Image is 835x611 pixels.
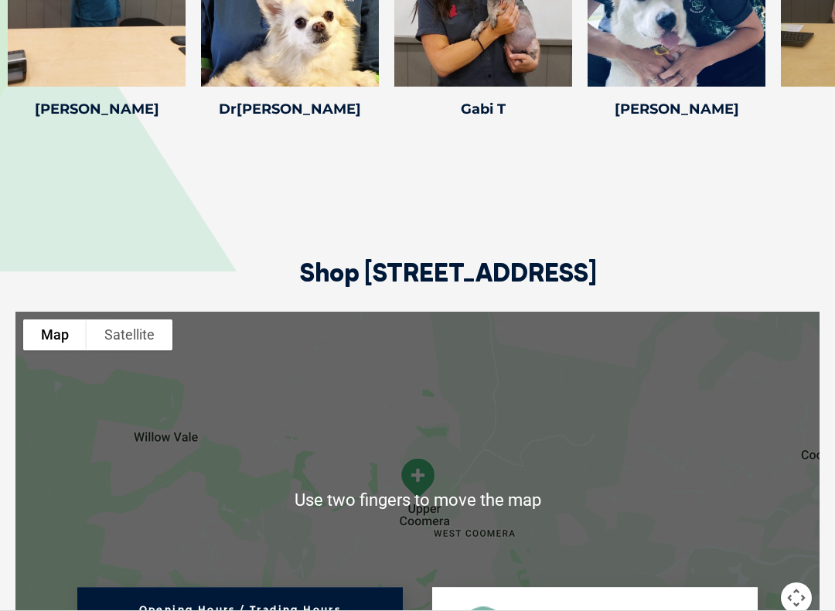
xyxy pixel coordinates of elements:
[201,103,379,117] h4: Dr[PERSON_NAME]
[23,320,87,351] button: Show street map
[8,103,186,117] h4: [PERSON_NAME]
[588,103,765,117] h4: [PERSON_NAME]
[87,320,172,351] button: Show satellite imagery
[394,103,572,117] h4: Gabi T
[300,261,597,312] h2: Shop [STREET_ADDRESS]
